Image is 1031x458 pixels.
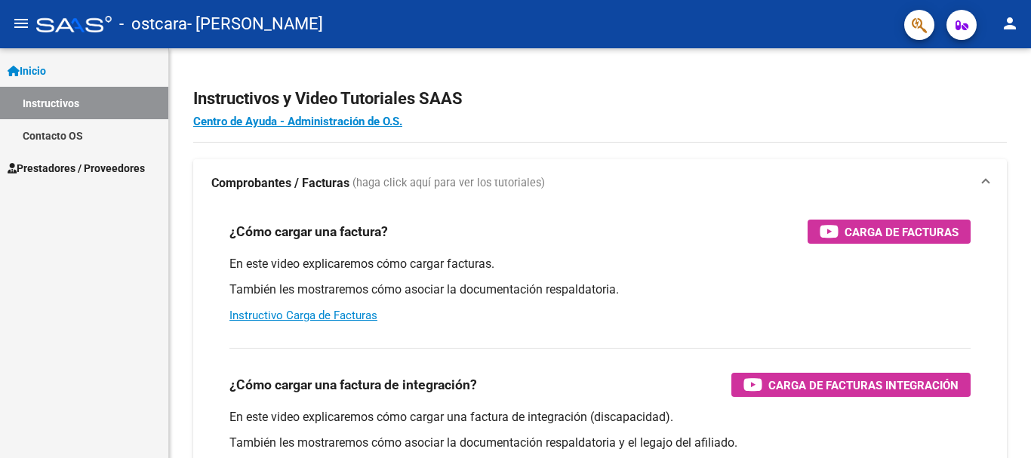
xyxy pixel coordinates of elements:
[1001,14,1019,32] mat-icon: person
[12,14,30,32] mat-icon: menu
[187,8,323,41] span: - [PERSON_NAME]
[8,63,46,79] span: Inicio
[731,373,971,397] button: Carga de Facturas Integración
[229,281,971,298] p: También les mostraremos cómo asociar la documentación respaldatoria.
[229,409,971,426] p: En este video explicaremos cómo cargar una factura de integración (discapacidad).
[229,374,477,395] h3: ¿Cómo cargar una factura de integración?
[229,435,971,451] p: También les mostraremos cómo asociar la documentación respaldatoria y el legajo del afiliado.
[193,115,402,128] a: Centro de Ayuda - Administración de O.S.
[980,407,1016,443] iframe: Intercom live chat
[229,221,388,242] h3: ¿Cómo cargar una factura?
[229,309,377,322] a: Instructivo Carga de Facturas
[8,160,145,177] span: Prestadores / Proveedores
[193,85,1007,113] h2: Instructivos y Video Tutoriales SAAS
[193,159,1007,207] mat-expansion-panel-header: Comprobantes / Facturas (haga click aquí para ver los tutoriales)
[229,256,971,272] p: En este video explicaremos cómo cargar facturas.
[119,8,187,41] span: - ostcara
[352,175,545,192] span: (haga click aquí para ver los tutoriales)
[808,220,971,244] button: Carga de Facturas
[768,376,959,395] span: Carga de Facturas Integración
[211,175,349,192] strong: Comprobantes / Facturas
[845,223,959,241] span: Carga de Facturas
